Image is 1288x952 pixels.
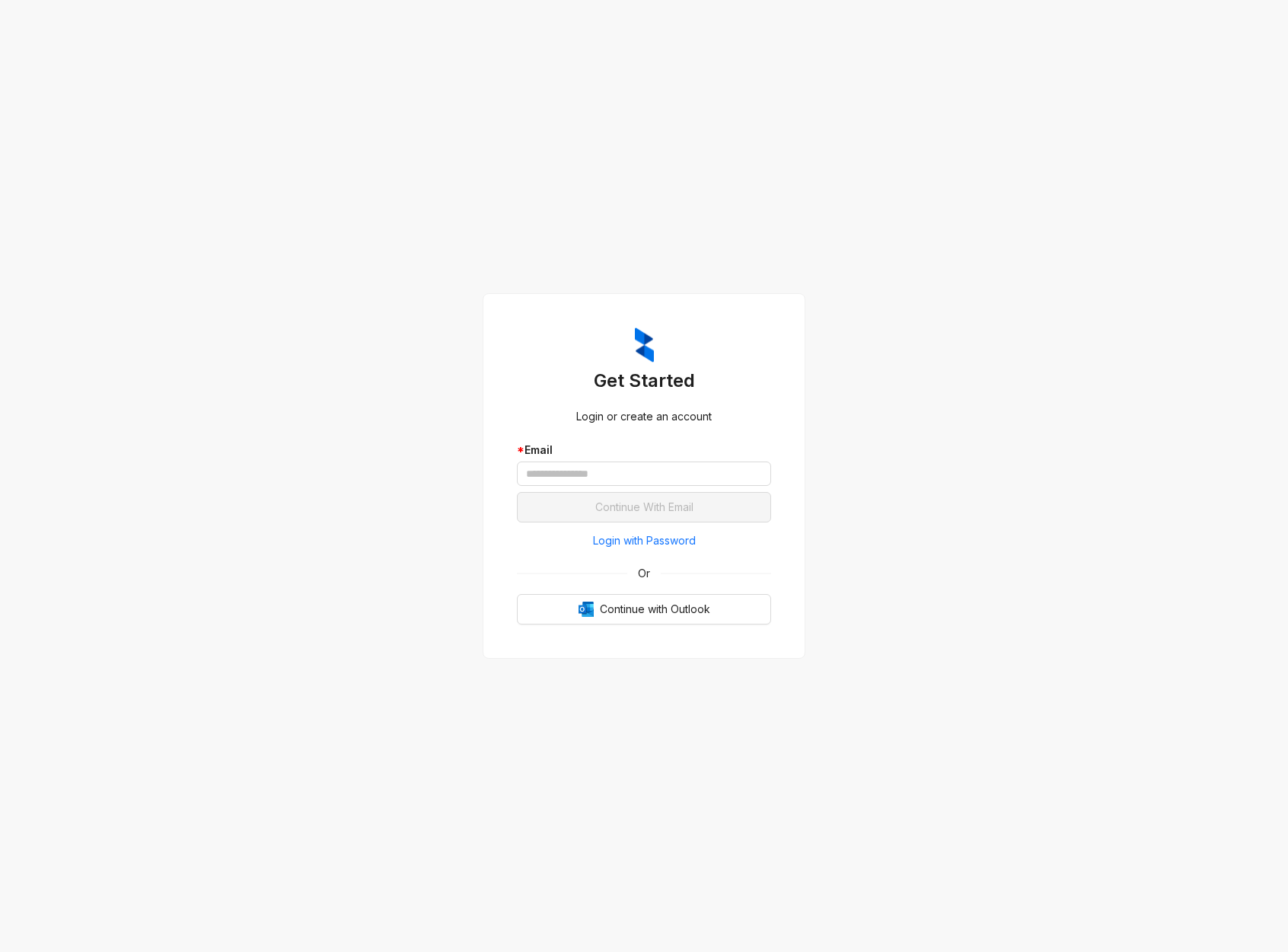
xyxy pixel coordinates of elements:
span: Or [627,565,661,582]
div: Login or create an account [517,408,771,425]
button: Login with Password [517,529,771,553]
div: Email [517,442,771,458]
h3: Get Started [517,369,771,393]
span: Continue with Outlook [600,601,710,618]
img: ZumaIcon [635,327,654,363]
span: Login with Password [593,532,696,549]
button: Continue With Email [517,492,771,522]
img: Outlook [579,602,594,617]
button: OutlookContinue with Outlook [517,594,771,625]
